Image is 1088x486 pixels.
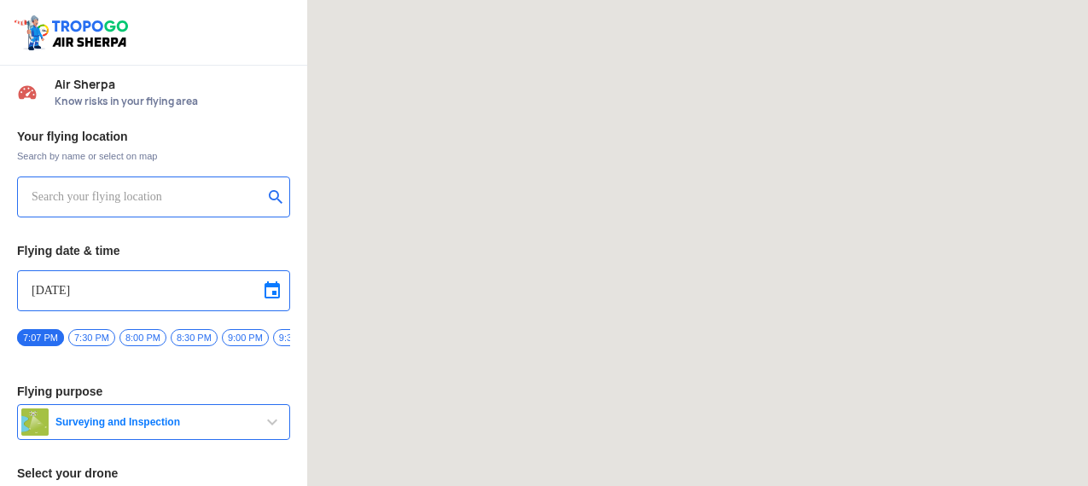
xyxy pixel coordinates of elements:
[21,408,49,436] img: survey.png
[13,13,134,52] img: ic_tgdronemaps.svg
[17,404,290,440] button: Surveying and Inspection
[32,187,263,207] input: Search your flying location
[17,385,290,397] h3: Flying purpose
[222,329,269,346] span: 9:00 PM
[32,281,276,301] input: Select Date
[17,467,290,479] h3: Select your drone
[17,329,64,346] span: 7:07 PM
[68,329,115,346] span: 7:30 PM
[119,329,166,346] span: 8:00 PM
[171,329,218,346] span: 8:30 PM
[49,415,262,429] span: Surveying and Inspection
[17,149,290,163] span: Search by name or select on map
[17,82,38,102] img: Risk Scores
[55,78,290,91] span: Air Sherpa
[273,329,320,346] span: 9:30 PM
[17,245,290,257] h3: Flying date & time
[55,95,290,108] span: Know risks in your flying area
[17,130,290,142] h3: Your flying location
